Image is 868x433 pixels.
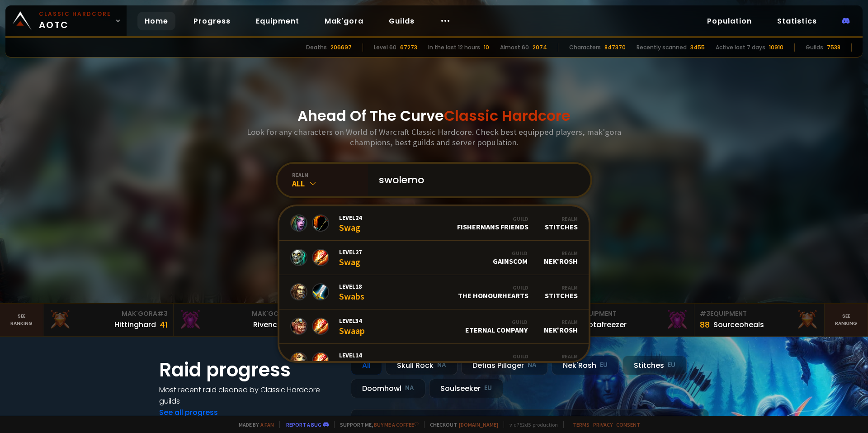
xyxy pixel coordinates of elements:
div: Realm [545,215,578,222]
h4: Most recent raid cleaned by Classic Hardcore guilds [159,384,340,407]
div: Eternal Company [465,319,528,334]
div: Equipment [700,309,819,319]
div: Rivench [253,319,282,330]
div: 67273 [400,43,417,52]
div: 847370 [604,43,626,52]
div: 7538 [827,43,840,52]
span: AOTC [39,10,111,32]
input: Search a character... [373,164,580,196]
div: Doomhowl [351,379,425,398]
div: All [351,356,382,375]
div: Guild [458,284,528,291]
a: Terms [573,421,590,428]
a: Classic HardcoreAOTC [5,5,127,36]
h1: Ahead Of The Curve [297,105,571,127]
a: Mak'gora [317,12,371,30]
a: Progress [186,12,238,30]
div: Swag [339,214,362,233]
div: Le Bataillon [484,353,528,369]
div: 206697 [330,43,352,52]
div: 41 [160,319,168,331]
div: Mak'Gora [49,309,168,319]
div: Nek'Rosh [544,250,578,266]
div: Hittinghard [114,319,156,330]
a: Equipment [249,12,307,30]
div: 88 [700,319,710,331]
span: Checkout [424,421,498,428]
div: Gainscom [493,250,528,266]
a: Home [137,12,175,30]
a: Report a bug [286,421,321,428]
span: # 3 [700,309,710,318]
span: Made by [233,421,274,428]
div: Stitches [545,215,578,231]
div: 10910 [769,43,783,52]
div: Realm [544,319,578,325]
div: Active last 7 days [716,43,765,52]
div: Nek'Rosh [544,319,578,334]
a: Privacy [593,421,613,428]
span: Level 24 [339,214,362,222]
span: Classic Hardcore [444,105,571,126]
span: Level 34 [339,317,365,325]
div: The Honourhearts [458,284,528,300]
div: Swage [339,351,365,371]
a: [DOMAIN_NAME] [459,421,498,428]
div: Recently scanned [637,43,687,52]
span: Level 14 [339,351,365,359]
small: NA [437,361,446,370]
div: Almost 60 [500,43,529,52]
a: Consent [616,421,640,428]
div: Realm [544,250,578,257]
div: Sourceoheals [713,319,764,330]
div: Level 60 [374,43,396,52]
small: Classic Hardcore [39,10,111,18]
a: #3Equipment88Sourceoheals [694,304,825,336]
span: Support me, [334,421,419,428]
a: Guilds [382,12,422,30]
a: #2Equipment88Notafreezer [564,304,694,336]
a: a fan [260,421,274,428]
a: Level18SwabsGuildThe HonourheartsRealmStitches [279,275,589,309]
div: Stitches [545,284,578,300]
a: Buy me a coffee [374,421,419,428]
a: [DATE]zgpetri on godDefias Pillager8 /90 [351,409,709,433]
a: Mak'Gora#3Hittinghard41 [43,304,174,336]
a: Level34SwaapGuildEternal CompanyRealmNek'Rosh [279,309,589,344]
span: v. d752d5 - production [504,421,558,428]
div: Skull Rock [386,356,458,375]
div: Realm [545,284,578,291]
span: # 3 [157,309,168,318]
div: Stitches [545,353,578,369]
a: Level27SwagGuildGainscomRealmNek'Rosh [279,241,589,275]
h1: Raid progress [159,356,340,384]
span: Level 18 [339,282,364,290]
a: Statistics [770,12,824,30]
h3: Look for any characters on World of Warcraft Classic Hardcore. Check best equipped players, mak'g... [243,127,625,148]
div: Deaths [306,43,327,52]
div: Soulseeker [429,379,503,398]
div: Fishermans Friends [457,215,528,231]
div: Notafreezer [583,319,627,330]
div: Swag [339,248,362,267]
div: Equipment [570,309,689,319]
div: Swaap [339,317,365,336]
div: 2074 [533,43,547,52]
small: EU [668,361,675,370]
div: Nek'Rosh [552,356,619,375]
div: Swabs [339,282,364,302]
a: Level24SwagGuildFishermans FriendsRealmStitches [279,206,589,241]
div: realm [292,171,368,178]
div: Defias Pillager [461,356,548,375]
a: Population [700,12,759,30]
div: Guild [484,353,528,360]
small: NA [405,384,414,393]
a: See all progress [159,407,218,418]
div: Guild [493,250,528,257]
div: Guild [457,215,528,222]
small: EU [484,384,492,393]
div: In the last 12 hours [428,43,480,52]
span: Level 27 [339,248,362,256]
div: Realm [545,353,578,360]
div: 10 [484,43,489,52]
